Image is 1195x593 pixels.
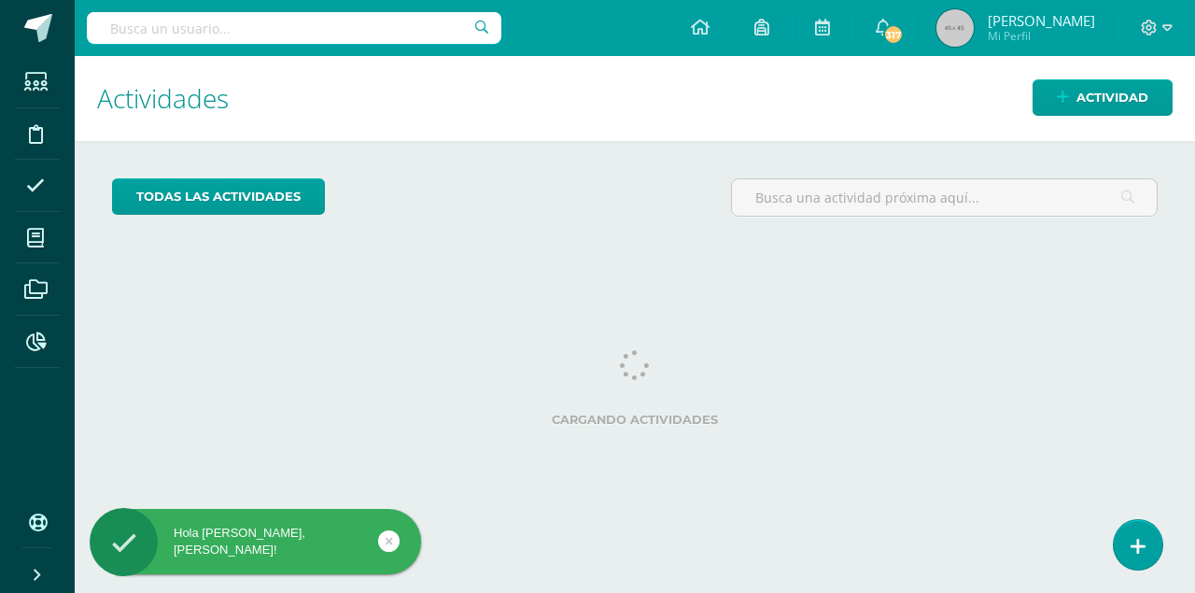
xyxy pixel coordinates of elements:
[988,28,1095,44] span: Mi Perfil
[883,24,904,45] span: 317
[988,11,1095,30] span: [PERSON_NAME]
[936,9,974,47] img: 45x45
[1033,79,1173,116] a: Actividad
[112,178,325,215] a: todas las Actividades
[1076,80,1148,115] span: Actividad
[112,413,1158,427] label: Cargando actividades
[87,12,501,44] input: Busca un usuario...
[732,179,1157,216] input: Busca una actividad próxima aquí...
[97,56,1173,141] h1: Actividades
[90,525,421,558] div: Hola [PERSON_NAME], [PERSON_NAME]!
